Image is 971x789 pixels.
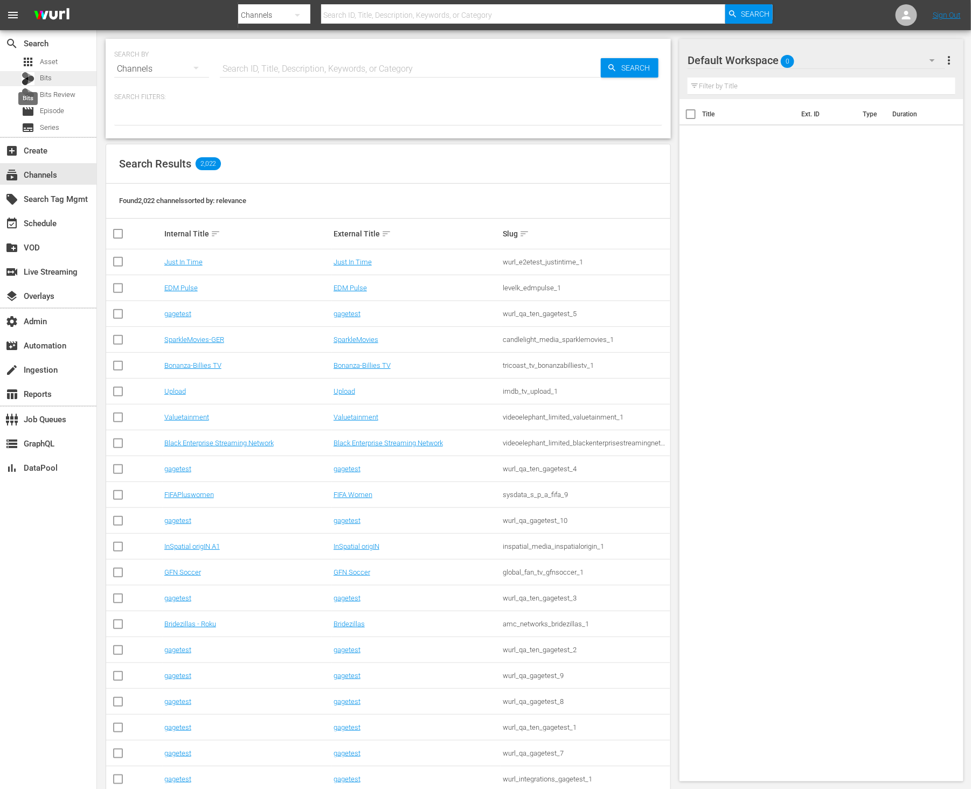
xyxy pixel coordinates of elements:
[503,672,669,680] div: wurl_qa_gagetest_9
[503,516,669,525] div: wurl_qa_gagetest_10
[601,58,658,78] button: Search
[334,749,360,757] a: gagetest
[942,54,955,67] span: more_vert
[114,93,662,102] p: Search Filters:
[5,437,18,450] span: GraphQL
[503,723,669,731] div: wurl_qa_ten_gagetest_1
[5,193,18,206] span: Search Tag Mgmt
[503,646,669,654] div: wurl_qa_ten_gagetest_2
[5,413,18,426] span: Job Queues
[164,723,191,731] a: gagetest
[503,542,669,550] div: inspatial_media_inspatialorigin_1
[164,594,191,602] a: gagetest
[22,88,34,101] div: Bits Review
[5,144,18,157] span: Create
[334,491,372,499] a: FIFA Women
[164,227,330,240] div: Internal Title
[5,37,18,50] span: Search
[334,310,360,318] a: gagetest
[334,672,360,680] a: gagetest
[5,290,18,303] span: Overlays
[942,47,955,73] button: more_vert
[334,568,370,576] a: GFN Soccer
[503,227,669,240] div: Slug
[164,672,191,680] a: gagetest
[5,388,18,401] span: Reports
[164,542,220,550] a: InSpatial origIN A1
[503,258,669,266] div: wurl_e2etest_justintime_1
[334,542,379,550] a: InSpatial origIN
[164,413,209,421] a: Valuetainment
[334,697,360,706] a: gagetest
[334,775,360,783] a: gagetest
[164,646,191,654] a: gagetest
[503,775,669,783] div: wurl_integrations_gagetest_1
[211,229,220,239] span: sort
[22,105,34,118] span: Episode
[6,9,19,22] span: menu
[334,594,360,602] a: gagetest
[503,361,669,369] div: tricoast_tv_bonanzabilliestv_1
[119,197,246,205] span: Found 2,022 channels sorted by: relevance
[886,99,951,129] th: Duration
[503,594,669,602] div: wurl_qa_ten_gagetest_3
[617,58,658,78] span: Search
[164,361,221,369] a: Bonanza-Billies TV
[795,99,856,129] th: Ext. ID
[334,361,391,369] a: Bonanza-Billies TV
[164,620,216,628] a: Bridezillas - Roku
[334,227,500,240] div: External Title
[503,491,669,499] div: sysdata_s_p_a_fifa_9
[164,439,274,447] a: Black Enterprise Streaming Network
[164,336,224,344] a: SparkleMovies-GER
[40,57,58,67] span: Asset
[22,121,34,134] span: Series
[503,413,669,421] div: videoelephant_limited_valuetainment_1
[334,646,360,654] a: gagetest
[382,229,391,239] span: sort
[519,229,529,239] span: sort
[5,364,18,376] span: Ingestion
[5,217,18,230] span: Schedule
[334,620,365,628] a: Bridezillas
[334,723,360,731] a: gagetest
[164,310,191,318] a: gagetest
[164,568,201,576] a: GFN Soccer
[164,749,191,757] a: gagetest
[334,439,443,447] a: Black Enterprise Streaming Network
[503,697,669,706] div: wurl_qa_gagetest_8
[5,462,18,474] span: DataPool
[164,387,186,395] a: Upload
[933,11,961,19] a: Sign Out
[702,99,795,129] th: Title
[334,413,378,421] a: Valuetainment
[5,339,18,352] span: Automation
[781,50,794,73] span: 0
[164,465,191,473] a: gagetest
[164,284,198,292] a: EDM Pulse
[334,284,367,292] a: EDM Pulse
[5,266,18,278] span: Live Streaming
[503,387,669,395] div: imdb_tv_upload_1
[5,241,18,254] span: VOD
[164,258,203,266] a: Just In Time
[503,620,669,628] div: amc_networks_bridezillas_1
[114,54,209,84] div: Channels
[22,55,34,68] span: Asset
[334,258,372,266] a: Just In Time
[503,465,669,473] div: wurl_qa_ten_gagetest_4
[503,749,669,757] div: wurl_qa_gagetest_7
[741,4,769,24] span: Search
[40,73,52,83] span: Bits
[725,4,773,24] button: Search
[119,157,191,170] span: Search Results
[334,516,360,525] a: gagetest
[688,45,945,75] div: Default Workspace
[196,157,221,170] span: 2,022
[40,89,75,100] span: Bits Review
[40,106,64,116] span: Episode
[334,465,360,473] a: gagetest
[334,336,378,344] a: SparkleMovies
[40,122,59,133] span: Series
[5,315,18,328] span: Admin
